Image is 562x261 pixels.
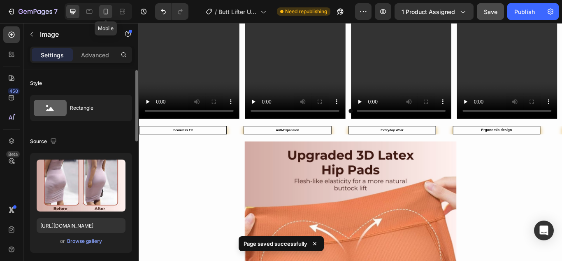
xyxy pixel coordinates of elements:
button: Save [477,3,504,20]
div: Beta [6,151,20,158]
span: Butt Lifter Underwear [218,7,257,16]
button: Browse gallery [67,237,102,245]
p: Page saved successfully [244,240,307,248]
span: or [60,236,65,246]
button: 7 [3,3,61,20]
span: Save [484,8,497,15]
div: Source [30,136,58,147]
strong: Anti-Expansion [160,123,187,127]
span: Need republishing [285,8,327,15]
strong: Ergonomic design [399,122,435,127]
div: 450 [8,88,20,94]
div: Browse gallery [67,237,102,245]
p: Image [40,29,110,39]
strong: Everyday Wear [282,123,308,127]
span: Seamless Fit [40,123,63,127]
img: preview-image [37,160,125,212]
div: Publish [514,7,535,16]
div: Open Intercom Messenger [534,221,554,240]
div: Rectangle [70,99,120,118]
iframe: Design area [139,23,562,261]
p: Settings [41,51,64,59]
p: 7 [54,7,58,16]
button: Dot [244,100,249,105]
input: https://example.com/image.jpg [37,218,125,233]
span: / [215,7,217,16]
div: Undo/Redo [155,3,188,20]
p: Advanced [81,51,109,59]
span: 1 product assigned [402,7,455,16]
div: Style [30,80,42,87]
button: 1 product assigned [395,3,474,20]
button: Publish [507,3,542,20]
